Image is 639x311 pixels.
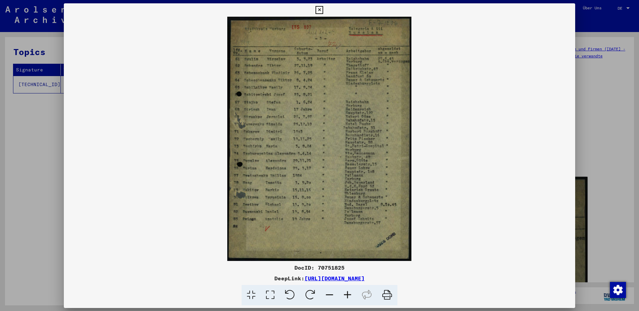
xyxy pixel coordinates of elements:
img: 001.jpg [64,17,575,261]
div: DocID: 70751825 [64,264,575,272]
div: DeepLink: [64,274,575,282]
img: Zustimmung ändern [610,282,626,298]
div: Zustimmung ändern [610,282,626,298]
a: [URL][DOMAIN_NAME] [304,275,365,282]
